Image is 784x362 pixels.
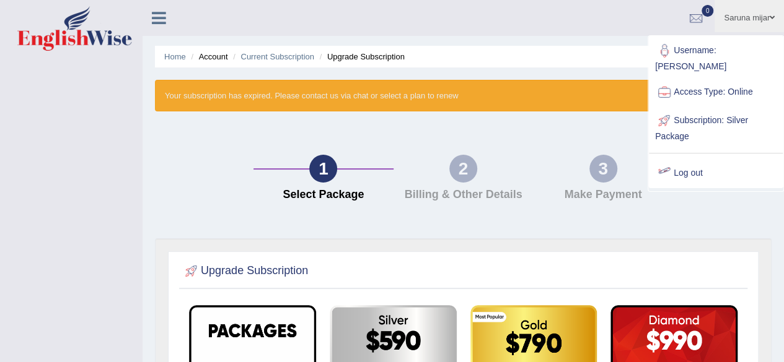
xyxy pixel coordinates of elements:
[155,80,772,111] div: Your subscription has expired. Please contact us via chat or select a plan to renew
[649,78,783,106] a: Access Type: Online
[260,189,387,201] h4: Select Package
[589,155,617,183] div: 3
[164,52,186,61] a: Home
[309,155,337,183] div: 1
[539,189,667,201] h4: Make Payment
[449,155,477,183] div: 2
[188,51,227,62] li: Account
[649,159,783,187] a: Log out
[400,189,527,201] h4: Billing & Other Details
[240,52,314,61] a: Current Subscription
[317,51,405,62] li: Upgrade Subscription
[649,106,783,148] a: Subscription: Silver Package
[702,5,714,17] span: 0
[649,37,783,78] a: Username: [PERSON_NAME]
[182,262,308,280] h2: Upgrade Subscription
